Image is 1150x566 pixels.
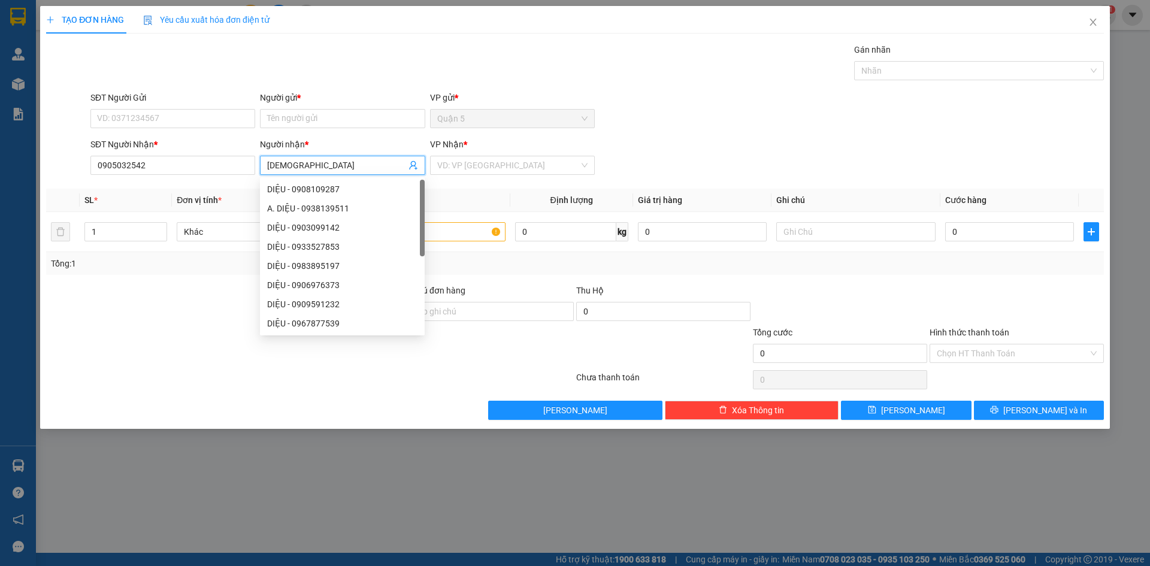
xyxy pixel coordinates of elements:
[260,295,425,314] div: DIỆU - 0909591232
[260,199,425,218] div: A. DIỆU - 0938139511
[1003,404,1087,417] span: [PERSON_NAME] và In
[841,401,971,420] button: save[PERSON_NAME]
[260,180,425,199] div: DIỆU - 0908109287
[1084,222,1099,241] button: plus
[260,237,425,256] div: DIỆU - 0933527853
[9,78,46,91] span: Đã thu :
[868,405,876,415] span: save
[930,328,1009,337] label: Hình thức thanh toán
[974,401,1104,420] button: printer[PERSON_NAME] và In
[437,110,588,128] span: Quận 5
[1076,6,1110,40] button: Close
[260,218,425,237] div: DIỆU - 0903099142
[732,404,784,417] span: Xóa Thông tin
[10,25,94,39] div: TRÍ
[267,279,417,292] div: DIỆU - 0906976373
[776,222,936,241] input: Ghi Chú
[51,222,70,241] button: delete
[177,195,222,205] span: Đơn vị tính
[408,161,418,170] span: user-add
[1088,17,1098,27] span: close
[616,222,628,241] span: kg
[102,39,224,53] div: KIỆT
[881,404,945,417] span: [PERSON_NAME]
[260,256,425,276] div: DIỆU - 0983895197
[260,91,425,104] div: Người gửi
[10,10,94,25] div: Quận 5
[267,202,417,215] div: A. DIỆU - 0938139511
[46,16,55,24] span: plus
[51,257,444,270] div: Tổng: 1
[854,45,891,55] label: Gán nhãn
[260,276,425,295] div: DIỆU - 0906976373
[488,401,662,420] button: [PERSON_NAME]
[771,189,940,212] th: Ghi chú
[267,183,417,196] div: DIỆU - 0908109287
[10,11,29,24] span: Gửi:
[184,223,329,241] span: Khác
[10,39,94,56] div: 0387687777
[719,405,727,415] span: delete
[260,314,425,333] div: DIỆU - 0967877539
[753,328,792,337] span: Tổng cước
[990,405,998,415] span: printer
[267,317,417,330] div: DIỆU - 0967877539
[945,195,986,205] span: Cước hàng
[260,138,425,151] div: Người nhận
[550,195,593,205] span: Định lượng
[143,16,153,25] img: icon
[543,404,607,417] span: [PERSON_NAME]
[400,302,574,321] input: Ghi chú đơn hàng
[346,222,505,241] input: VD: Bàn, Ghế
[638,222,767,241] input: 0
[575,371,752,392] div: Chưa thanh toán
[90,91,255,104] div: SĐT Người Gửi
[102,53,224,70] div: 0935268262
[84,195,94,205] span: SL
[430,140,464,149] span: VP Nhận
[143,15,270,25] span: Yêu cầu xuất hóa đơn điện tử
[102,11,131,24] span: Nhận:
[267,298,417,311] div: DIỆU - 0909591232
[90,138,255,151] div: SĐT Người Nhận
[400,286,465,295] label: Ghi chú đơn hàng
[267,240,417,253] div: DIỆU - 0933527853
[430,91,595,104] div: VP gửi
[102,10,224,39] div: VP hàng [GEOGRAPHIC_DATA]
[1084,227,1098,237] span: plus
[267,221,417,234] div: DIỆU - 0903099142
[576,286,604,295] span: Thu Hộ
[638,195,682,205] span: Giá trị hàng
[665,401,839,420] button: deleteXóa Thông tin
[9,77,96,92] div: 120.000
[46,15,124,25] span: TẠO ĐƠN HÀNG
[267,259,417,273] div: DIỆU - 0983895197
